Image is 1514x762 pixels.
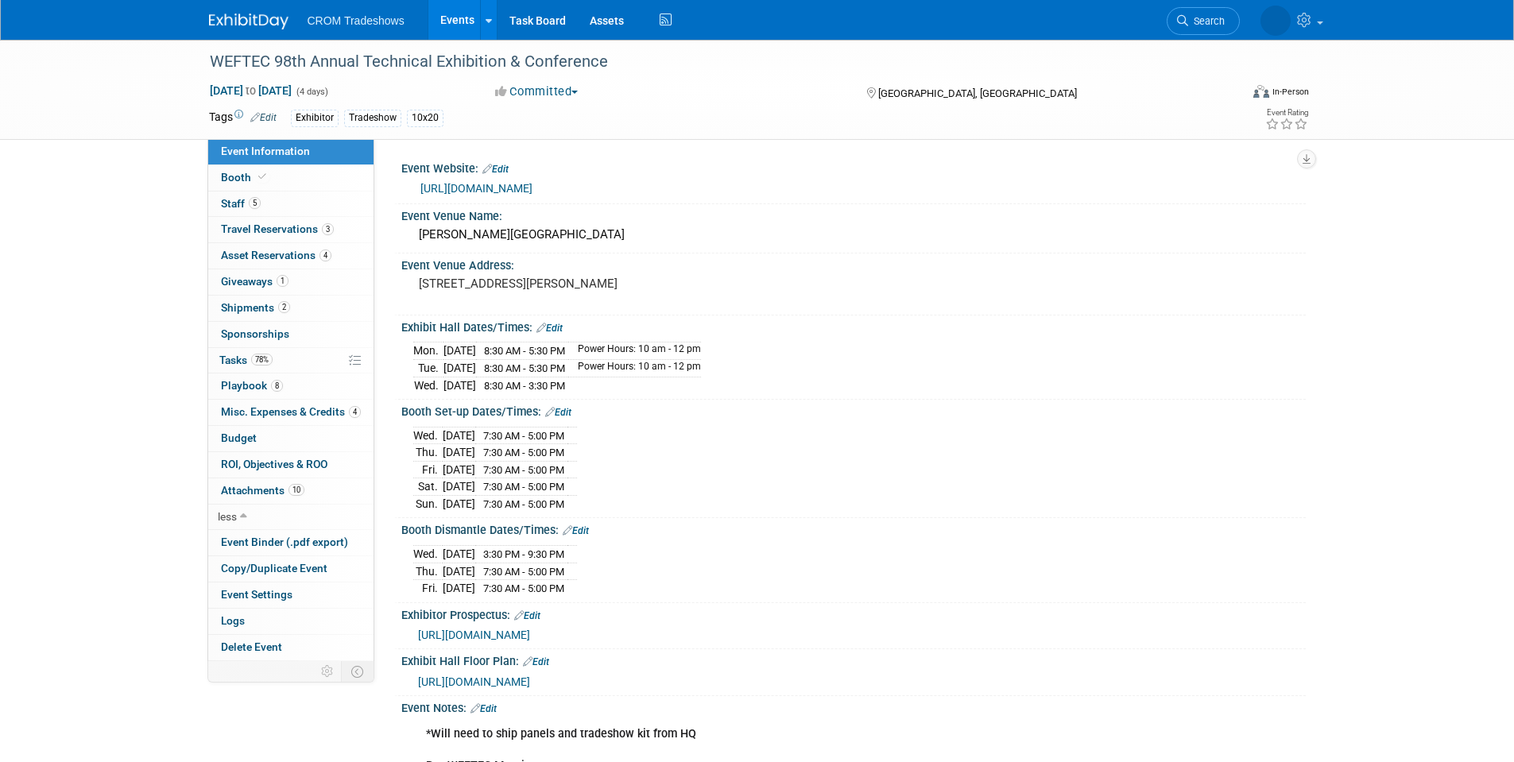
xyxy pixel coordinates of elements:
[208,478,374,504] a: Attachments10
[483,430,564,442] span: 7:30 AM - 5:00 PM
[251,354,273,366] span: 78%
[344,110,401,126] div: Tradeshow
[1272,86,1309,98] div: In-Person
[401,400,1306,420] div: Booth Set-up Dates/Times:
[413,461,443,478] td: Fri.
[443,342,476,360] td: [DATE]
[568,342,701,360] td: Power Hours: 10 am - 12 pm
[413,427,443,444] td: Wed.
[443,478,475,496] td: [DATE]
[483,566,564,578] span: 7:30 AM - 5:00 PM
[1146,83,1310,106] div: Event Format
[221,458,327,470] span: ROI, Objectives & ROO
[208,322,374,347] a: Sponsorships
[413,342,443,360] td: Mon.
[209,14,288,29] img: ExhibitDay
[413,444,443,462] td: Thu.
[208,530,374,555] a: Event Binder (.pdf export)
[208,505,374,530] a: less
[483,582,564,594] span: 7:30 AM - 5:00 PM
[1260,6,1291,36] img: Kristin Elliott
[483,464,564,476] span: 7:30 AM - 5:00 PM
[208,609,374,634] a: Logs
[208,426,374,451] a: Budget
[250,112,277,123] a: Edit
[1265,109,1308,117] div: Event Rating
[401,157,1306,177] div: Event Website:
[221,536,348,548] span: Event Binder (.pdf export)
[443,563,475,580] td: [DATE]
[483,481,564,493] span: 7:30 AM - 5:00 PM
[878,87,1077,99] span: [GEOGRAPHIC_DATA], [GEOGRAPHIC_DATA]
[221,379,283,392] span: Playbook
[277,275,288,287] span: 1
[204,48,1216,76] div: WEFTEC 98th Annual Technical Exhibition & Conference
[221,431,257,444] span: Budget
[221,301,290,314] span: Shipments
[221,640,282,653] span: Delete Event
[484,362,565,374] span: 8:30 AM - 5:30 PM
[208,556,374,582] a: Copy/Duplicate Event
[221,405,361,418] span: Misc. Expenses & Credits
[401,649,1306,670] div: Exhibit Hall Floor Plan:
[221,222,334,235] span: Travel Reservations
[418,675,530,688] a: [URL][DOMAIN_NAME]
[568,360,701,377] td: Power Hours: 10 am - 12 pm
[401,315,1306,336] div: Exhibit Hall Dates/Times:
[208,400,374,425] a: Misc. Expenses & Credits4
[209,83,292,98] span: [DATE] [DATE]
[271,380,283,392] span: 8
[523,656,549,667] a: Edit
[243,84,258,97] span: to
[401,696,1306,717] div: Event Notes:
[484,380,565,392] span: 8:30 AM - 3:30 PM
[221,171,269,184] span: Booth
[221,145,310,157] span: Event Information
[470,703,497,714] a: Edit
[413,563,443,580] td: Thu.
[291,110,339,126] div: Exhibitor
[413,360,443,377] td: Tue.
[278,301,290,313] span: 2
[1167,7,1240,35] a: Search
[208,139,374,164] a: Event Information
[208,373,374,399] a: Playbook8
[401,204,1306,224] div: Event Venue Name:
[221,249,331,261] span: Asset Reservations
[208,635,374,660] a: Delete Event
[1188,15,1225,27] span: Search
[221,484,304,497] span: Attachments
[314,661,342,682] td: Personalize Event Tab Strip
[401,603,1306,624] div: Exhibitor Prospectus:
[443,360,476,377] td: [DATE]
[249,197,261,209] span: 5
[208,348,374,373] a: Tasks78%
[443,546,475,563] td: [DATE]
[349,406,361,418] span: 4
[443,427,475,444] td: [DATE]
[413,495,443,512] td: Sun.
[536,323,563,334] a: Edit
[221,197,261,210] span: Staff
[258,172,266,181] i: Booth reservation complete
[483,447,564,458] span: 7:30 AM - 5:00 PM
[209,109,277,127] td: Tags
[420,182,532,195] a: [URL][DOMAIN_NAME]
[418,629,530,641] a: [URL][DOMAIN_NAME]
[221,588,292,601] span: Event Settings
[413,377,443,393] td: Wed.
[413,546,443,563] td: Wed.
[288,484,304,496] span: 10
[322,223,334,235] span: 3
[1253,85,1269,98] img: Format-Inperson.png
[208,243,374,269] a: Asset Reservations4
[221,275,288,288] span: Giveaways
[413,478,443,496] td: Sat.
[401,253,1306,273] div: Event Venue Address:
[443,444,475,462] td: [DATE]
[443,580,475,597] td: [DATE]
[514,610,540,621] a: Edit
[490,83,584,100] button: Committed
